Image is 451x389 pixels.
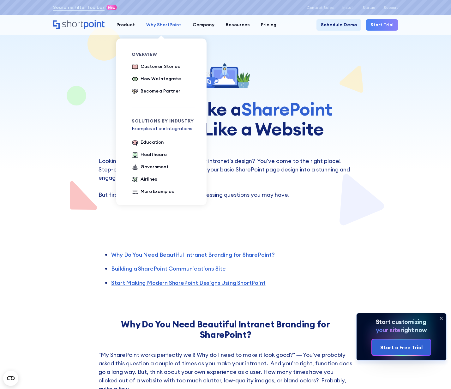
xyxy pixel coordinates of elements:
[337,316,451,389] iframe: Chat Widget
[146,21,181,28] div: Why ShortPoint
[141,75,181,82] div: How We Integrate
[363,5,375,10] a: Status
[111,251,274,258] a: Why Do You Need Beautiful Intranet Branding for SharePoint?
[141,176,157,183] div: Airlines
[132,88,180,96] a: Become a Partner
[99,157,352,199] p: Looking for the best way to revamp your intranet's design? You've come to the right place! Step-b...
[132,63,180,71] a: Customer Stories
[132,188,174,196] a: More Examples
[141,19,187,31] a: Why ShortPoint
[132,164,169,171] a: Government
[132,176,157,184] a: Airlines
[132,151,167,159] a: Healthcare
[90,99,361,139] h1: How to Make a Look Like a Website
[220,19,256,31] a: Resources
[111,265,226,272] a: Building a SharePoint Communications Site
[342,5,353,10] a: Install
[193,21,214,28] div: Company
[380,344,423,351] div: Start a Free Trial
[132,125,195,132] p: Examples of our Integrations
[111,279,265,286] a: Start Making Modern SharePoint Designs Using ShortPoint
[316,19,362,31] a: Schedule Demo
[132,139,164,147] a: Education
[117,21,135,28] div: Product
[121,318,330,340] strong: Why Do You Need Beautiful Intranet Branding for SharePoint?
[141,88,180,94] div: Become a Partner
[141,188,174,195] div: More Examples
[132,119,195,123] div: Solutions by Industry
[372,339,430,355] a: Start a Free Trial
[261,21,276,28] div: Pricing
[132,75,181,83] a: How We Integrate
[132,52,195,57] div: Overview
[53,4,105,11] a: Search & Filter Toolbar
[3,371,18,386] button: Open CMP widget
[307,5,334,10] a: Contact Sales
[141,63,180,70] div: Customer Stories
[384,5,398,10] a: Support
[141,151,167,158] div: Healthcare
[255,19,282,31] a: Pricing
[226,21,250,28] div: Resources
[53,20,105,30] a: Home
[111,19,141,31] a: Product
[141,139,164,146] div: Education
[366,19,398,31] a: Start Trial
[141,164,169,170] div: Government
[187,19,220,31] a: Company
